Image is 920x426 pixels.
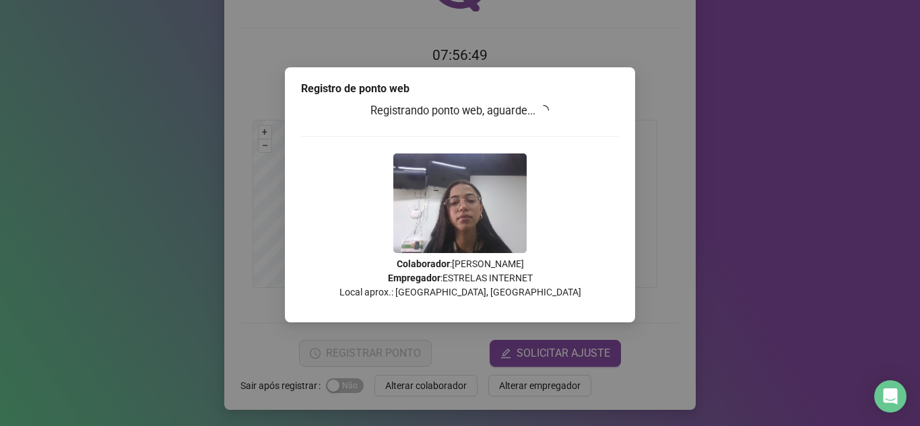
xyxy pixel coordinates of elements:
[874,380,907,413] div: Open Intercom Messenger
[397,258,450,269] strong: Colaborador
[393,153,527,253] img: 9k=
[388,273,440,283] strong: Empregador
[301,102,619,120] h3: Registrando ponto web, aguarde...
[301,81,619,97] div: Registro de ponto web
[301,257,619,299] p: : [PERSON_NAME] : ESTRELAS INTERNET Local aprox.: [GEOGRAPHIC_DATA], [GEOGRAPHIC_DATA]
[537,104,551,118] span: loading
